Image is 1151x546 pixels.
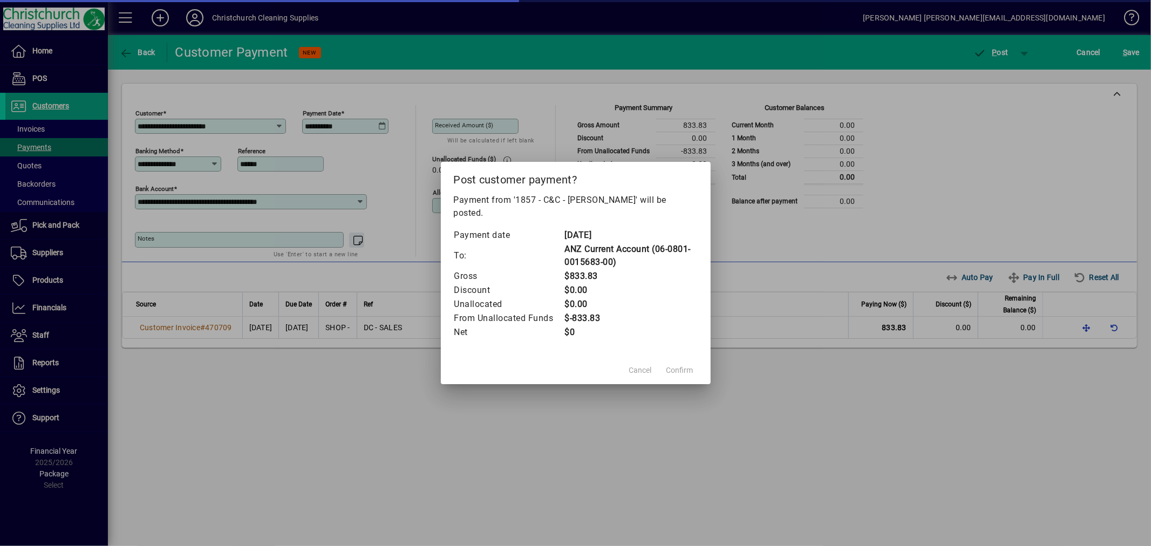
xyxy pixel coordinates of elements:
[454,269,564,283] td: Gross
[454,325,564,339] td: Net
[454,283,564,297] td: Discount
[454,228,564,242] td: Payment date
[454,311,564,325] td: From Unallocated Funds
[564,269,698,283] td: $833.83
[564,283,698,297] td: $0.00
[441,162,711,193] h2: Post customer payment?
[454,297,564,311] td: Unallocated
[564,228,698,242] td: [DATE]
[564,297,698,311] td: $0.00
[564,242,698,269] td: ANZ Current Account (06-0801-0015683-00)
[564,325,698,339] td: $0
[454,242,564,269] td: To:
[564,311,698,325] td: $-833.83
[454,194,698,220] p: Payment from '1857 - C&C - [PERSON_NAME]' will be posted.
